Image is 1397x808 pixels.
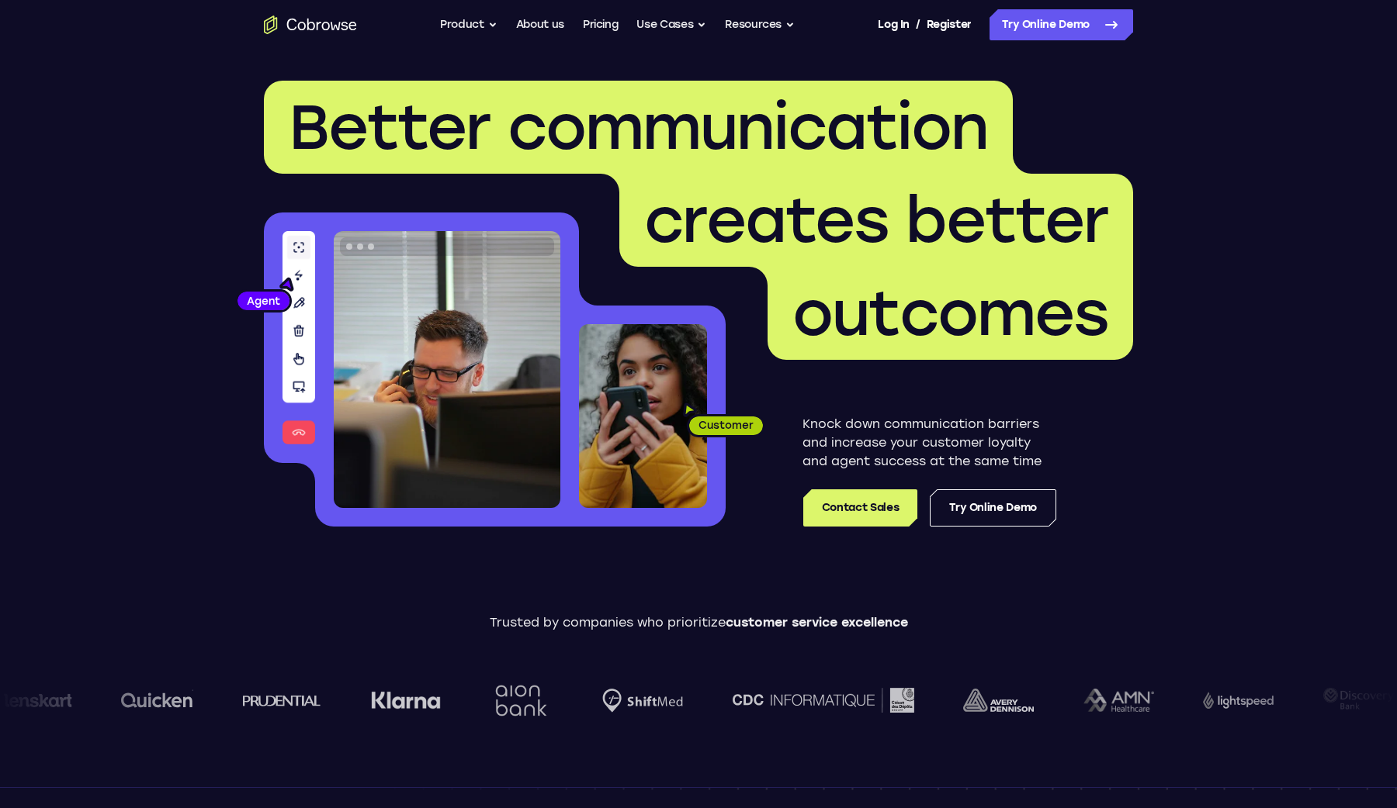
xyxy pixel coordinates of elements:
img: Aion Bank [488,669,551,732]
img: avery-dennison [962,689,1032,712]
a: About us [516,9,564,40]
button: Resources [725,9,795,40]
span: / [916,16,920,34]
a: Try Online Demo [990,9,1133,40]
span: customer service excellence [726,615,908,630]
img: Klarna [369,691,439,710]
a: Contact Sales [803,489,917,527]
img: Shiftmed [601,689,681,713]
img: prudential [241,694,320,706]
img: AMN Healthcare [1082,689,1153,713]
img: A customer holding their phone [579,324,707,508]
span: outcomes [792,276,1108,350]
span: creates better [644,183,1108,257]
a: Pricing [583,9,619,40]
img: CDC Informatique [731,688,913,712]
img: A customer support agent talking on the phone [334,231,560,508]
span: Better communication [289,90,988,164]
a: Go to the home page [264,16,357,34]
a: Register [927,9,972,40]
p: Knock down communication barriers and increase your customer loyalty and agent success at the sam... [802,415,1056,471]
button: Use Cases [636,9,706,40]
button: Product [440,9,497,40]
a: Log In [878,9,909,40]
a: Try Online Demo [930,489,1056,527]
